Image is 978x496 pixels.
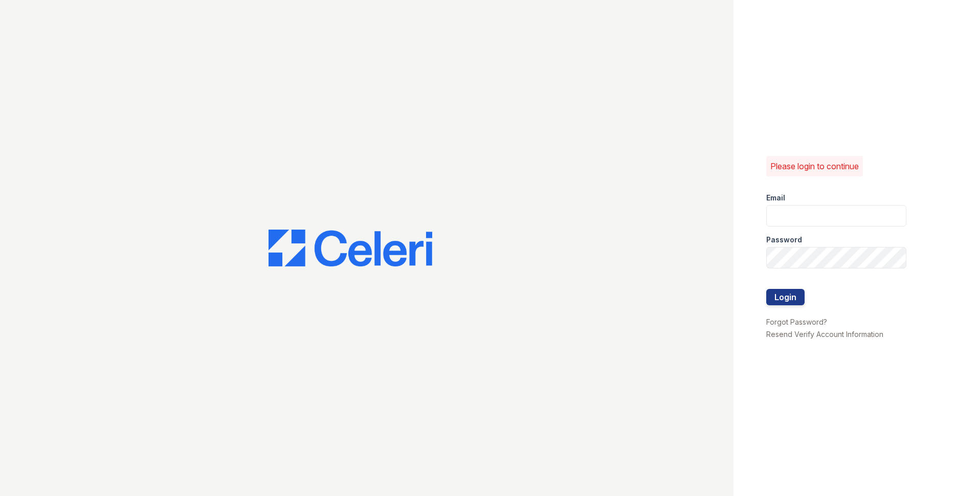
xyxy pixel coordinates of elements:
label: Email [766,193,785,203]
a: Forgot Password? [766,318,827,326]
button: Login [766,289,805,305]
p: Please login to continue [770,160,859,172]
label: Password [766,235,802,245]
img: CE_Logo_Blue-a8612792a0a2168367f1c8372b55b34899dd931a85d93a1a3d3e32e68fde9ad4.png [269,230,432,266]
a: Resend Verify Account Information [766,330,883,339]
